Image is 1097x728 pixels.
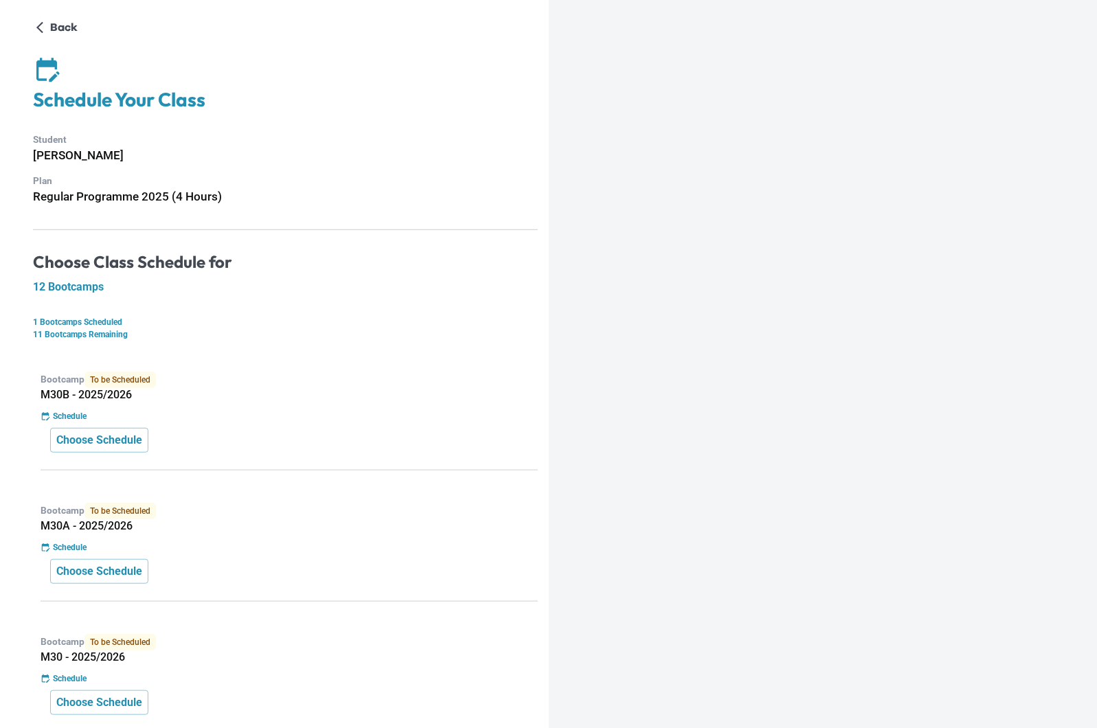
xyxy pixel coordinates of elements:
[33,280,538,294] h5: 12 Bootcamps
[56,694,142,711] p: Choose Schedule
[33,328,538,341] p: 11 Bootcamps Remaining
[50,428,148,453] button: Choose Schedule
[50,690,148,715] button: Choose Schedule
[33,146,538,165] h6: [PERSON_NAME]
[33,316,538,328] p: 1 Bootcamps Scheduled
[33,174,538,188] p: Plan
[41,650,538,664] h5: M30 - 2025/2026
[56,563,142,580] p: Choose Schedule
[84,634,156,650] span: To be Scheduled
[33,133,538,147] p: Student
[33,16,83,38] button: Back
[41,503,538,519] p: Bootcamp
[53,410,87,422] p: Schedule
[56,432,142,448] p: Choose Schedule
[53,672,87,685] p: Schedule
[84,372,156,388] span: To be Scheduled
[41,634,538,650] p: Bootcamp
[53,541,87,554] p: Schedule
[50,559,148,584] button: Choose Schedule
[33,187,538,206] h6: Regular Programme 2025 (4 Hours)
[84,503,156,519] span: To be Scheduled
[50,19,78,36] p: Back
[33,88,538,112] h4: Schedule Your Class
[33,252,538,273] h4: Choose Class Schedule for
[41,372,538,388] p: Bootcamp
[41,388,538,402] h5: M30B - 2025/2026
[41,519,538,533] h5: M30A - 2025/2026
